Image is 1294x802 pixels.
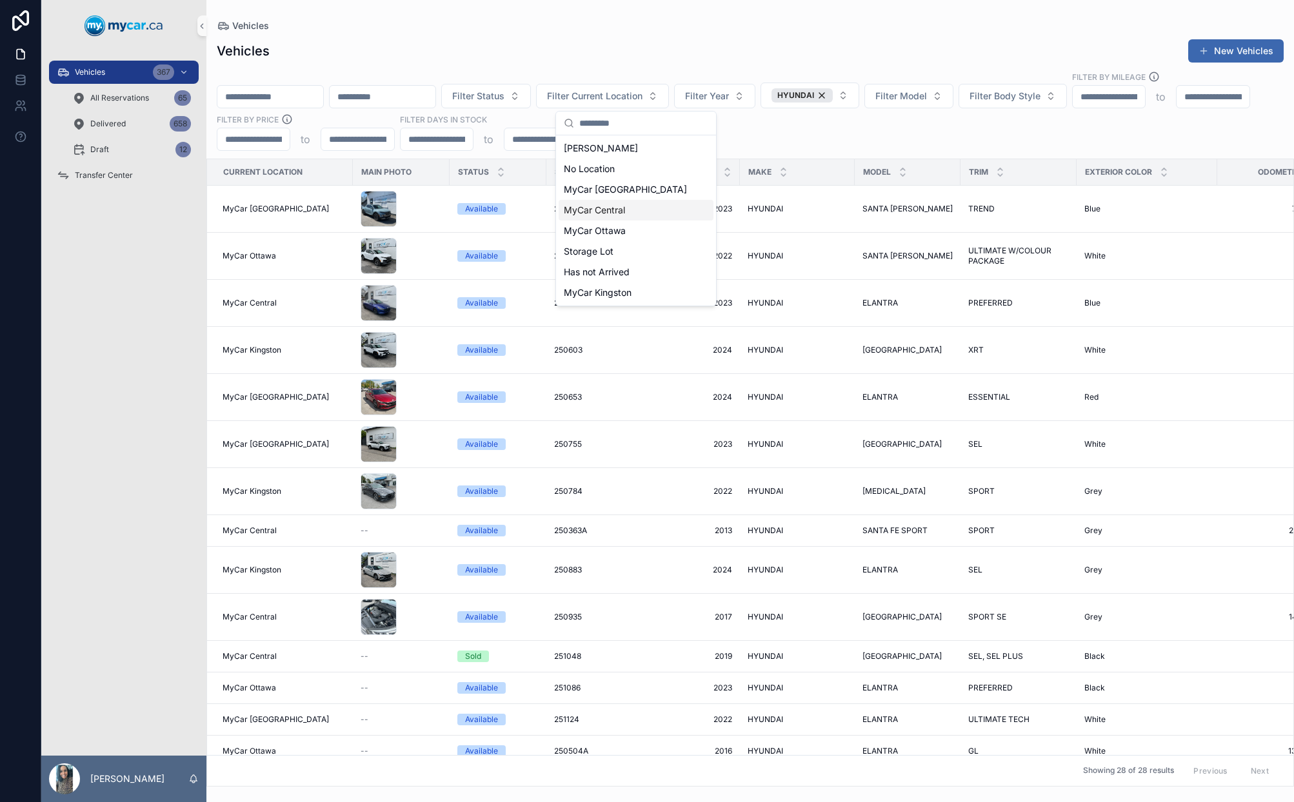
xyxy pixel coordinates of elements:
span: [GEOGRAPHIC_DATA] [862,612,942,622]
a: SPORT [968,525,1069,536]
div: Available [465,525,498,536]
a: HYUNDAI [748,683,847,693]
span: [GEOGRAPHIC_DATA] [862,345,942,355]
a: Available [457,564,539,576]
a: Available [457,525,539,536]
span: MyCar [GEOGRAPHIC_DATA] [223,714,329,725]
span: Has not Arrived [564,266,630,279]
a: MyCar Central [223,651,345,661]
a: Transfer Center [49,164,199,187]
a: White [1084,714,1209,725]
a: HYUNDAI [748,486,847,496]
span: 250653 [554,392,582,402]
a: Available [457,203,539,215]
a: 250883 [554,565,635,575]
a: 250440 [554,204,635,214]
button: Select Button [674,84,755,108]
a: 251124 [554,714,635,725]
span: [GEOGRAPHIC_DATA] [862,651,942,661]
span: 250592 [554,251,582,261]
a: MyCar Central [223,298,345,308]
a: Available [457,438,539,450]
a: White [1084,345,1209,355]
a: MyCar Ottawa [223,251,345,261]
a: 250784 [554,486,635,496]
a: 2024 [651,345,732,355]
a: Grey [1084,525,1209,536]
label: FILTER BY PRICE [217,113,279,125]
a: Delivered658 [65,112,199,135]
span: SANTA FE SPORT [862,525,928,536]
div: 65 [174,90,191,106]
a: Available [457,297,539,309]
div: Available [465,250,498,262]
span: [PERSON_NAME] [564,142,638,155]
div: Available [465,438,498,450]
a: XRT [968,345,1069,355]
a: 250935 [554,612,635,622]
span: HYUNDAI [748,714,783,725]
a: HYUNDAI [748,714,847,725]
span: Storage Lot [564,245,613,258]
a: MyCar Central [223,612,345,622]
a: MyCar Kingston [223,565,345,575]
a: [GEOGRAPHIC_DATA] [862,612,953,622]
div: Available [465,564,498,576]
a: ELANTRA [862,565,953,575]
button: Select Button [761,83,859,108]
span: SPORT [968,525,995,536]
span: -- [361,683,368,693]
span: HYUNDAI [777,90,814,101]
a: Available [457,714,539,725]
a: 251086 [554,683,635,693]
a: -- [361,683,442,693]
span: MyCar Central [223,525,277,536]
span: 250363A [554,525,587,536]
span: Grey [1084,486,1102,496]
span: Draft [90,144,109,155]
span: White [1084,251,1106,261]
a: 250504A [554,746,635,756]
span: MyCar Central [223,651,277,661]
span: All Reservations [90,93,149,103]
span: Filter Status [452,90,504,103]
a: Grey [1084,486,1209,496]
span: Black [1084,651,1105,661]
a: Grey [1084,612,1209,622]
a: ULTIMATE TECH [968,714,1069,725]
span: TREND [968,204,995,214]
a: 2024 [651,565,732,575]
a: Sold [457,650,539,662]
a: 2023 [651,683,732,693]
img: App logo [85,15,163,36]
span: 2016 [651,746,732,756]
span: Grey [1084,565,1102,575]
span: SANTA [PERSON_NAME] [862,204,953,214]
span: GL [968,746,979,756]
span: Blue [1084,204,1100,214]
span: MyCar Kingston [223,565,281,575]
a: [GEOGRAPHIC_DATA] [862,345,953,355]
span: Filter Body Style [970,90,1040,103]
button: Select Button [864,84,953,108]
span: -- [361,714,368,725]
a: ULTIMATE W/COLOUR PACKAGE [968,246,1069,266]
span: HYUNDAI [748,251,783,261]
span: White [1084,746,1106,756]
span: 2024 [651,392,732,402]
span: 250935 [554,612,582,622]
div: scrollable content [41,52,206,204]
span: Filter Current Location [547,90,642,103]
span: 2022 [651,714,732,725]
a: Red [1084,392,1209,402]
a: MyCar [GEOGRAPHIC_DATA] [223,714,345,725]
a: PREFERRED [968,298,1069,308]
a: SPORT SE [968,612,1069,622]
span: ELANTRA [862,298,898,308]
a: Draft12 [65,138,199,161]
span: Vehicles [75,67,105,77]
span: 251086 [554,683,581,693]
span: ELANTRA [862,683,898,693]
div: Available [465,203,498,215]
